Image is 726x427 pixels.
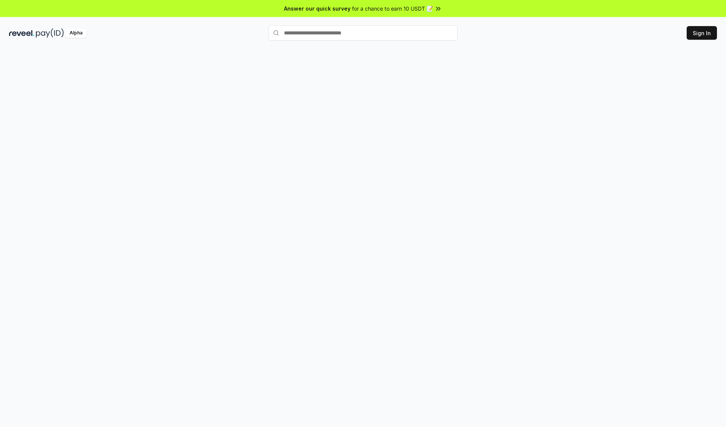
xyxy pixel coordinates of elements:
button: Sign In [687,26,717,40]
img: pay_id [36,28,64,38]
span: Answer our quick survey [284,5,351,12]
span: for a chance to earn 10 USDT 📝 [352,5,433,12]
img: reveel_dark [9,28,34,38]
div: Alpha [65,28,87,38]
